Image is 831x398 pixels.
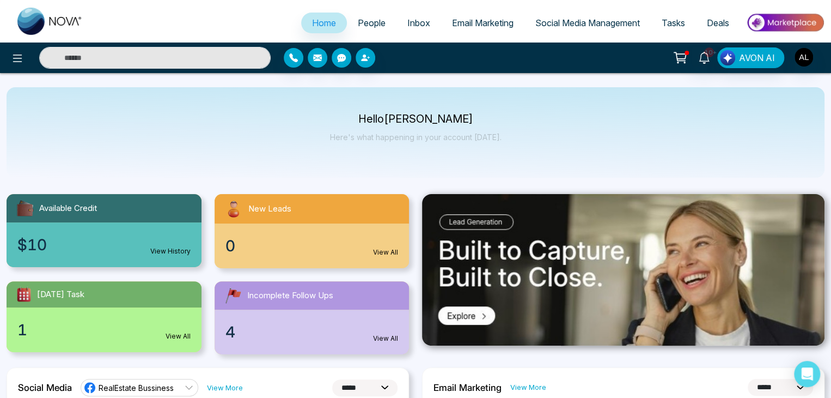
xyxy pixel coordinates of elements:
img: Market-place.gif [746,10,824,35]
a: Home [301,13,347,33]
img: Nova CRM Logo [17,8,83,35]
h2: Social Media [18,382,72,393]
a: Incomplete Follow Ups4View All [208,281,416,354]
img: followUps.svg [223,286,243,305]
a: View All [373,334,398,343]
a: Email Marketing [441,13,524,33]
a: Tasks [651,13,696,33]
span: AVON AI [739,51,775,64]
a: View All [373,248,398,257]
span: 1 [17,318,27,341]
a: Deals [696,13,740,33]
span: People [358,17,386,28]
span: $10 [17,233,47,256]
span: Social Media Management [535,17,640,28]
a: View More [207,383,243,393]
a: People [347,13,396,33]
img: User Avatar [795,48,813,67]
p: Here's what happening in your account [DATE]. [330,132,502,142]
a: 10+ [691,47,717,67]
img: newLeads.svg [223,198,244,219]
span: Home [312,17,336,28]
h2: Email Marketing [433,382,502,393]
span: RealEstate Bussiness [99,383,174,393]
p: Hello [PERSON_NAME] [330,114,502,124]
img: Lead Flow [720,50,735,65]
a: View History [150,246,191,256]
span: Tasks [662,17,685,28]
button: AVON AI [717,47,784,68]
a: View More [510,382,546,393]
img: todayTask.svg [15,286,33,303]
span: Email Marketing [452,17,514,28]
span: 10+ [704,47,714,57]
span: Deals [707,17,729,28]
span: Available Credit [39,202,97,215]
a: Social Media Management [524,13,651,33]
div: Open Intercom Messenger [794,361,820,387]
span: [DATE] Task [37,288,84,301]
span: 0 [225,234,235,257]
a: View All [166,331,191,341]
a: New Leads0View All [208,194,416,268]
span: Inbox [407,17,430,28]
span: New Leads [248,203,291,215]
span: 4 [225,321,235,343]
span: Incomplete Follow Ups [247,290,333,302]
a: Inbox [396,13,441,33]
img: availableCredit.svg [15,198,35,218]
img: . [422,194,824,346]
